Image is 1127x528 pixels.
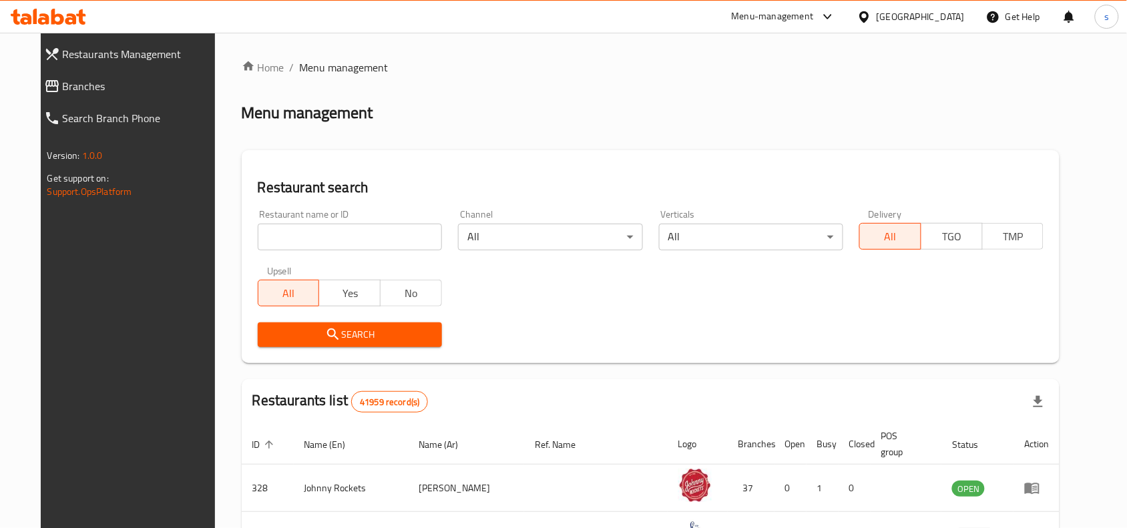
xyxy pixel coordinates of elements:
[927,227,977,246] span: TGO
[82,147,103,164] span: 1.0.0
[458,224,642,250] div: All
[869,210,902,219] label: Delivery
[732,9,814,25] div: Menu-management
[267,266,292,276] label: Upsell
[33,70,229,102] a: Branches
[290,59,294,75] li: /
[242,102,373,123] h2: Menu management
[408,465,524,512] td: [PERSON_NAME]
[380,280,442,306] button: No
[351,391,428,413] div: Total records count
[877,9,965,24] div: [GEOGRAPHIC_DATA]
[63,78,218,94] span: Branches
[324,284,375,303] span: Yes
[47,170,109,187] span: Get support on:
[268,326,431,343] span: Search
[921,223,983,250] button: TGO
[33,38,229,70] a: Restaurants Management
[881,428,926,460] span: POS group
[952,437,995,453] span: Status
[982,223,1044,250] button: TMP
[258,178,1044,198] h2: Restaurant search
[774,465,807,512] td: 0
[1013,424,1060,465] th: Action
[839,424,871,465] th: Closed
[318,280,381,306] button: Yes
[258,224,442,250] input: Search for restaurant name or ID..
[300,59,389,75] span: Menu management
[47,147,80,164] span: Version:
[859,223,921,250] button: All
[678,469,712,502] img: Johnny Rockets
[1104,9,1109,24] span: s
[294,465,409,512] td: Johnny Rockets
[258,322,442,347] button: Search
[774,424,807,465] th: Open
[839,465,871,512] td: 0
[304,437,363,453] span: Name (En)
[668,424,728,465] th: Logo
[1024,480,1049,496] div: Menu
[807,465,839,512] td: 1
[419,437,475,453] span: Name (Ar)
[258,280,320,306] button: All
[264,284,314,303] span: All
[63,46,218,62] span: Restaurants Management
[728,424,774,465] th: Branches
[47,183,132,200] a: Support.OpsPlatform
[63,110,218,126] span: Search Branch Phone
[659,224,843,250] div: All
[1022,386,1054,418] div: Export file
[865,227,916,246] span: All
[242,59,284,75] a: Home
[988,227,1039,246] span: TMP
[242,465,294,512] td: 328
[952,481,985,497] span: OPEN
[252,437,278,453] span: ID
[728,465,774,512] td: 37
[807,424,839,465] th: Busy
[252,390,429,413] h2: Restaurants list
[242,59,1060,75] nav: breadcrumb
[535,437,593,453] span: Ref. Name
[352,396,427,409] span: 41959 record(s)
[386,284,437,303] span: No
[33,102,229,134] a: Search Branch Phone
